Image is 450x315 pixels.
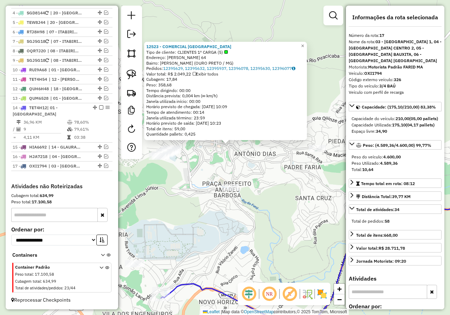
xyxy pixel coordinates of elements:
[149,153,166,160] div: Atividade não roteirizada - RAONY
[104,145,108,149] em: Visualizar rota
[379,83,396,88] strong: 3/4 BAÚ
[298,42,307,50] a: Close popup
[146,66,305,71] div: Pedidos:
[161,146,179,153] div: Atividade não roteirizada - RAONY
[104,67,108,72] em: Visualizar rota
[349,151,442,176] div: Peso: (4.589,36/4.600,00) 99,77%
[104,11,108,15] em: Visualizar rota
[13,67,47,72] span: 10 -
[51,86,83,92] span: 18 - CACHOEIRA DO CAMPO
[396,116,409,121] strong: 210,00
[146,131,305,137] div: Quantidade pallets: 0,425
[352,116,439,122] div: Capacidade do veículo:
[349,83,442,89] div: Tipo do veículo:
[13,134,16,141] td: =
[98,96,102,100] em: Alterar sequência das rotas
[47,48,80,54] span: 08 - ITABIRITO BELA VISTA, 09 - ITABIRITO SÃO JOSÉ
[163,66,295,71] a: 12395629, 12395632, 12395937, 12396078, 12395630, 12396077
[349,113,442,137] div: Capacidade: (175,10/210,00) 83,38%
[124,122,139,138] a: Reroteirizar Sessão
[104,20,108,24] em: Visualizar rota
[281,286,298,302] span: Exibir rótulo
[98,86,102,91] em: Alterar sequência das rotas
[104,58,108,62] em: Visualizar rota
[13,20,45,25] span: 5 -
[51,38,83,45] span: 07 - ITABIRITO PRAIA, 08 - ITABIRITO BELA VISTA
[352,218,439,224] div: Total de pedidos:
[17,127,21,131] i: Total de Atividades
[146,99,305,104] div: Janela utilizada início: 00:00
[35,272,54,277] span: 17.100,58
[146,44,231,49] a: 12523 - COMERCIAL [GEOGRAPHIC_DATA]
[23,126,67,133] td: 9
[127,48,136,58] img: Selecionar atividades - polígono
[356,258,406,264] div: Jornada Motorista: 09:20
[67,135,71,139] i: Tempo total em rota
[49,67,81,73] span: 01 - MARIANA COLINA, 12 - ANTONIO PEREIRA
[104,77,108,81] em: Visualizar rota
[349,275,442,282] h4: Atividades
[13,154,47,159] span: 16 -
[13,96,49,101] span: 13 -
[98,20,102,24] em: Alterar sequência das rotas
[29,144,47,150] span: HIA6692
[292,66,295,71] i: Observações
[379,245,405,251] strong: R$ 28.711,78
[104,164,108,168] em: Visualizar rota
[352,166,439,173] div: Total:
[29,154,47,159] span: HJA7218
[362,167,373,172] strong: 10,64
[15,279,41,284] span: Cubagem total
[240,286,257,302] span: Ocultar deslocamento
[11,192,112,199] div: Cubagem total:
[337,295,342,304] span: −
[368,64,423,70] strong: Motorista Padrão FARID MA
[392,122,406,127] strong: 175,10
[316,288,328,300] img: Exibir/Ocultar setores
[163,145,181,152] div: Atividade não roteirizada - RAONY
[156,149,174,156] div: Atividade não roteirizada - RAONY
[352,122,439,128] div: Capacidade Utilizada:
[74,126,109,133] td: 79,61%
[152,287,170,294] div: Atividade não roteirizada - </nomeFantasia><data
[146,126,305,132] div: Total de itens: 59,00
[13,105,58,117] span: 14 -
[356,232,398,238] div: Total de itens:
[104,96,108,100] em: Visualizar rota
[29,163,47,169] span: OXI1794
[33,272,34,277] span: :
[364,71,382,76] strong: OXI1794
[146,115,305,121] div: Janela utilizada término: 23:59
[349,39,442,64] div: Nome da rota:
[49,153,82,160] span: 04 - OURO PRETO CENTRO 2
[50,10,83,16] span: 20 - SANTA BÁBARA, 21 - BRUMAL / BARRA FELIZ
[159,148,176,155] div: Atividade não roteirizada - RAONY
[152,151,169,158] div: Atividade não roteirizada - DISK LEO
[127,70,136,79] img: Selecionar atividades - laço
[23,134,67,141] td: 4,11 KM
[29,67,47,72] span: RUI9A68
[356,245,405,251] div: Valor total:
[203,309,220,314] a: Leaflet
[13,144,47,150] span: 15 -
[74,134,109,141] td: 03:38
[301,43,304,49] span: ×
[13,126,16,133] td: /
[349,70,442,77] div: Veículo:
[124,85,139,100] a: Criar rota
[124,103,139,119] a: Criar modelo
[156,150,174,157] div: Atividade não roteirizada - RAONY
[146,93,305,99] div: Distância prevista: 0,004 km (∞ km/h)
[105,105,110,110] em: Opções
[29,105,47,110] span: TET4H12
[11,225,112,234] label: Ordenar por:
[146,60,305,66] div: Bairro: [PERSON_NAME] (OURO PRETO / MG)
[27,39,45,44] span: SGJ5G18
[385,218,390,224] strong: 58
[50,95,83,101] span: 01 - MARIANA COLINA
[146,88,305,93] div: Tempo dirigindo: 00:00
[104,154,108,158] em: Visualizar rota
[309,145,326,152] div: Atividade não roteirizada - RONALDO SILVA
[98,11,102,15] em: Alterar sequência das rotas
[13,58,49,63] span: 9 -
